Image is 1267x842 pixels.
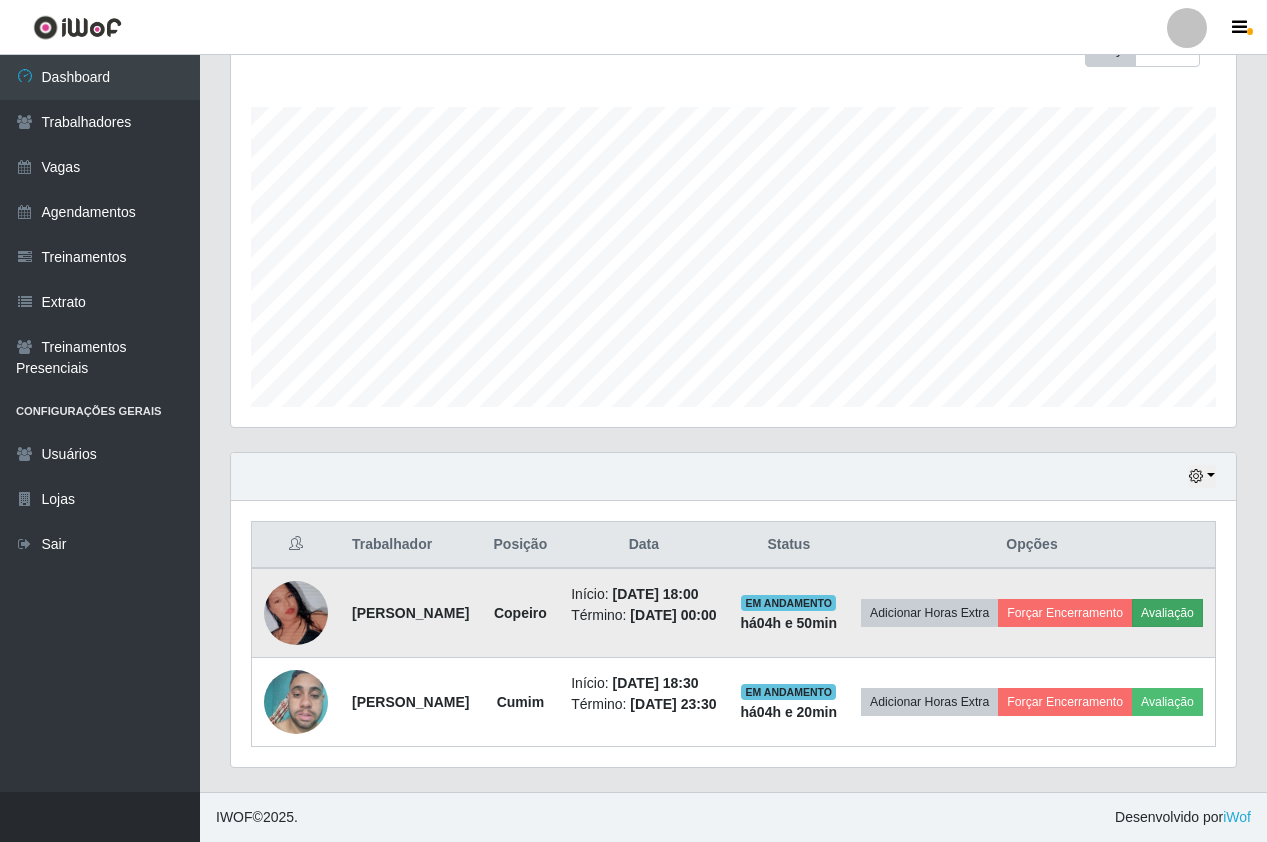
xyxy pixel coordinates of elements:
[33,15,122,40] img: CoreUI Logo
[998,688,1132,716] button: Forçar Encerramento
[861,688,998,716] button: Adicionar Horas Extra
[861,599,998,627] button: Adicionar Horas Extra
[494,605,547,621] strong: Copeiro
[741,595,836,611] span: EM ANDAMENTO
[612,586,698,602] time: [DATE] 18:00
[849,522,1215,569] th: Opções
[340,522,482,569] th: Trabalhador
[571,673,716,694] li: Início:
[1132,599,1203,627] button: Avaliação
[612,675,698,691] time: [DATE] 18:30
[559,522,728,569] th: Data
[1223,809,1251,825] a: iWof
[1115,807,1251,828] span: Desenvolvido por
[497,694,544,710] strong: Cumim
[630,696,716,712] time: [DATE] 23:30
[998,599,1132,627] button: Forçar Encerramento
[571,694,716,715] li: Término:
[482,522,560,569] th: Posição
[216,807,298,828] span: © 2025 .
[741,615,838,631] strong: há 04 h e 50 min
[352,605,469,621] strong: [PERSON_NAME]
[571,605,716,626] li: Término:
[729,522,850,569] th: Status
[352,694,469,710] strong: [PERSON_NAME]
[741,684,836,700] span: EM ANDAMENTO
[1132,688,1203,716] button: Avaliação
[264,556,328,670] img: 1735242592516.jpeg
[216,809,253,825] span: IWOF
[264,660,328,745] img: 1748551724527.jpeg
[630,607,716,623] time: [DATE] 00:00
[741,704,838,720] strong: há 04 h e 20 min
[571,584,716,605] li: Início:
